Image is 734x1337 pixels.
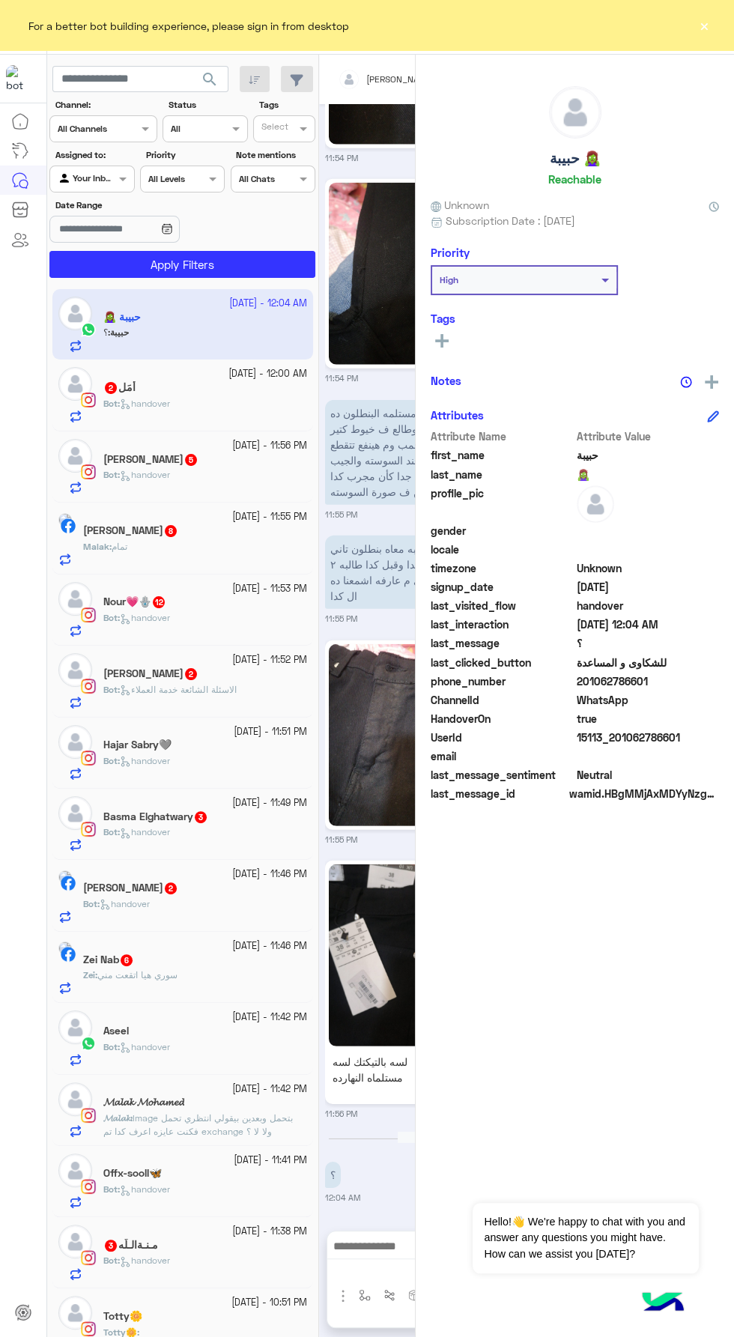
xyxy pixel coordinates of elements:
[577,467,720,482] span: 🧟‍♀️
[103,1112,133,1124] b: :
[577,542,720,557] span: null
[431,447,574,463] span: first_name
[431,748,574,764] span: email
[165,882,177,894] span: 2
[431,542,574,557] span: locale
[120,755,170,766] span: handover
[577,447,720,463] span: حبيبة
[103,1255,120,1266] b: :
[192,66,228,98] button: search
[83,898,100,909] b: :
[431,428,574,444] span: Attribute Name
[637,1277,689,1330] img: hulul-logo.png
[58,1010,92,1044] img: defaultAdmin.png
[577,748,720,764] span: null
[58,942,72,955] img: picture
[83,882,178,894] h5: Samar Adel
[325,834,357,846] small: 11:55 PM
[103,684,118,695] span: Bot
[185,454,197,466] span: 5
[103,469,120,480] b: :
[103,612,118,623] span: Bot
[431,767,574,783] span: last_message_sentiment
[55,198,223,212] label: Date Range
[431,374,461,387] h6: Notes
[120,1183,170,1195] span: handover
[431,197,489,213] span: Unknown
[120,826,170,837] span: handover
[120,469,170,480] span: handover
[329,183,431,365] img: 1505599693955960.jpg
[550,87,601,138] img: defaultAdmin.png
[103,1183,120,1195] b: :
[105,1240,117,1252] span: 3
[81,1321,96,1336] img: Instagram
[81,1250,96,1265] img: Instagram
[103,1041,120,1052] b: :
[146,148,223,162] label: Priority
[325,152,358,164] small: 11:54 PM
[232,939,307,954] small: [DATE] - 11:46 PM
[431,673,574,689] span: phone_number
[105,382,117,394] span: 2
[431,408,484,422] h6: Attributes
[259,98,314,112] label: Tags
[577,560,720,576] span: Unknown
[431,635,574,651] span: last_message
[228,367,307,381] small: [DATE] - 12:00 AM
[58,1153,92,1187] img: defaultAdmin.png
[232,1225,307,1239] small: [DATE] - 11:38 PM
[577,579,720,595] span: 2025-09-01T11:54:31.931Z
[577,673,720,689] span: 201062786601
[103,453,198,466] h5: Esraa Abd El-Azeem
[440,274,458,285] b: High
[58,582,92,616] img: defaultAdmin.png
[232,510,307,524] small: [DATE] - 11:55 PM
[232,439,307,453] small: [DATE] - 11:56 PM
[431,467,574,482] span: last_name
[236,148,313,162] label: Note mentions
[325,1192,360,1204] small: 12:04 AM
[383,1289,395,1301] img: Trigger scenario
[81,751,96,765] img: Instagram
[58,1225,92,1258] img: defaultAdmin.png
[169,98,246,112] label: Status
[103,755,120,766] b: :
[329,1050,431,1089] p: لسه بالتيكتك لسه مستلماه النهارده
[431,246,470,259] h6: Priority
[232,796,307,810] small: [DATE] - 11:49 PM
[97,969,178,980] span: سوري هيا اتقعت مني
[58,367,92,401] img: defaultAdmin.png
[103,1041,118,1052] span: Bot
[83,969,95,980] span: Zei
[259,120,288,137] div: Select
[577,655,720,670] span: للشكاوى و المساعدة
[431,312,719,325] h6: Tags
[232,582,307,596] small: [DATE] - 11:53 PM
[83,541,112,552] b: :
[232,653,307,667] small: [DATE] - 11:52 PM
[325,509,357,521] small: 11:55 PM
[402,1283,427,1308] button: create order
[232,867,307,882] small: [DATE] - 11:46 PM
[353,1283,377,1308] button: select flow
[81,607,96,622] img: Instagram
[577,485,614,523] img: defaultAdmin.png
[325,536,468,609] p: 27/9/2025, 11:55 PM
[120,398,170,409] span: handover
[577,523,720,539] span: null
[103,595,166,608] h5: Nour💗🪬
[6,65,33,92] img: 919860931428189
[431,655,574,670] span: last_clicked_button
[103,612,120,623] b: :
[83,541,109,552] span: Malak
[377,1283,402,1308] button: Trigger scenario
[103,381,136,394] h5: أَمَل
[153,596,165,608] span: 12
[28,18,349,34] span: For a better bot building experience, please sign in from desktop
[58,725,92,759] img: defaultAdmin.png
[408,1289,420,1301] img: create order
[548,172,601,186] h6: Reachable
[100,898,150,909] span: handover
[473,1203,698,1273] span: Hello!👋 We're happy to chat with you and answer any questions you might have. How can we assist y...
